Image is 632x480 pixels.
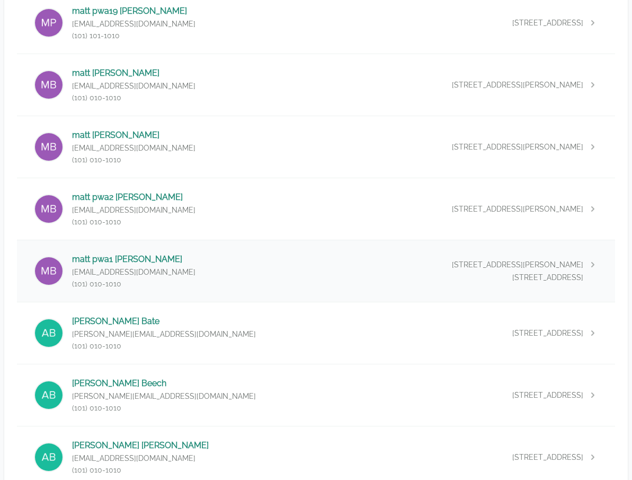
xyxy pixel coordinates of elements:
img: matt barnicle [34,132,64,162]
span: [STREET_ADDRESS][PERSON_NAME] [452,259,583,270]
p: matt pwa19 [PERSON_NAME] [72,5,195,18]
p: [EMAIL_ADDRESS][DOMAIN_NAME] [72,19,195,29]
img: Allison Beech [34,380,64,410]
p: (101) 010-1010 [72,92,195,103]
img: Alexander Briggs [34,442,64,472]
span: [STREET_ADDRESS][PERSON_NAME] [452,204,583,214]
p: (101) 010-1010 [72,465,209,475]
span: [STREET_ADDRESS][PERSON_NAME] [452,142,583,152]
p: [PERSON_NAME] Bate [72,315,256,328]
p: (101) 010-1010 [72,154,195,165]
img: matt pwa1 barnicle [34,256,64,286]
p: (101) 010-1010 [72,341,256,351]
p: [EMAIL_ADDRESS][DOMAIN_NAME] [72,81,195,91]
a: Allison Beech[PERSON_NAME] Beech[PERSON_NAME][EMAIL_ADDRESS][DOMAIN_NAME](101) 010-1010[STREET_AD... [17,364,615,426]
p: [PERSON_NAME] Beech [72,377,256,390]
span: [STREET_ADDRESS] [512,272,583,283]
span: [STREET_ADDRESS] [512,390,583,400]
span: [STREET_ADDRESS] [512,452,583,462]
span: [STREET_ADDRESS] [512,18,583,28]
p: (101) 101-1010 [72,30,195,41]
p: (101) 010-1010 [72,278,195,289]
p: matt pwa2 [PERSON_NAME] [72,191,195,204]
p: matt [PERSON_NAME] [72,67,195,80]
p: [EMAIL_ADDRESS][DOMAIN_NAME] [72,267,195,277]
p: (101) 010-1010 [72,216,195,227]
p: matt [PERSON_NAME] [72,129,195,142]
a: Aaron Bate[PERSON_NAME] Bate[PERSON_NAME][EMAIL_ADDRESS][DOMAIN_NAME](101) 010-1010[STREET_ADDRESS] [17,302,615,364]
p: [EMAIL_ADDRESS][DOMAIN_NAME] [72,205,195,215]
span: [STREET_ADDRESS][PERSON_NAME] [452,80,583,90]
p: [EMAIL_ADDRESS][DOMAIN_NAME] [72,143,195,153]
img: matt pwa19 barnicle [34,8,64,38]
p: [PERSON_NAME][EMAIL_ADDRESS][DOMAIN_NAME] [72,329,256,339]
img: matt barnicle [34,70,64,100]
a: matt barniclematt [PERSON_NAME][EMAIL_ADDRESS][DOMAIN_NAME](101) 010-1010[STREET_ADDRESS][PERSON_... [17,54,615,116]
p: [PERSON_NAME] [PERSON_NAME] [72,439,209,452]
p: (101) 010-1010 [72,403,256,413]
p: [PERSON_NAME][EMAIL_ADDRESS][DOMAIN_NAME] [72,391,256,402]
a: matt pwa1 barniclematt pwa1 [PERSON_NAME][EMAIL_ADDRESS][DOMAIN_NAME](101) 010-1010[STREET_ADDRES... [17,240,615,302]
img: Aaron Bate [34,318,64,348]
a: matt pwa2 barniclematt pwa2 [PERSON_NAME][EMAIL_ADDRESS][DOMAIN_NAME](101) 010-1010[STREET_ADDRES... [17,178,615,240]
a: matt barniclematt [PERSON_NAME][EMAIL_ADDRESS][DOMAIN_NAME](101) 010-1010[STREET_ADDRESS][PERSON_... [17,116,615,178]
p: matt pwa1 [PERSON_NAME] [72,253,195,266]
img: matt pwa2 barnicle [34,194,64,224]
p: [EMAIL_ADDRESS][DOMAIN_NAME] [72,453,209,464]
span: [STREET_ADDRESS] [512,328,583,338]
